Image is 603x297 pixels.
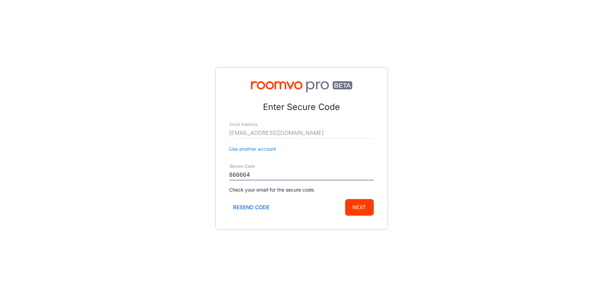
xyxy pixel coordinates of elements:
button: Next [345,199,374,216]
img: Roomvo PRO Beta [229,81,374,92]
label: Secure Code [229,164,255,169]
button: Use another account [229,145,276,153]
input: Enter secure code [229,169,374,180]
p: Enter Secure Code [229,101,374,114]
label: Email Address [229,122,257,128]
button: Resend code [229,199,274,216]
p: Check your email for the secure code. [229,186,374,194]
input: myname@example.com [229,128,374,139]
